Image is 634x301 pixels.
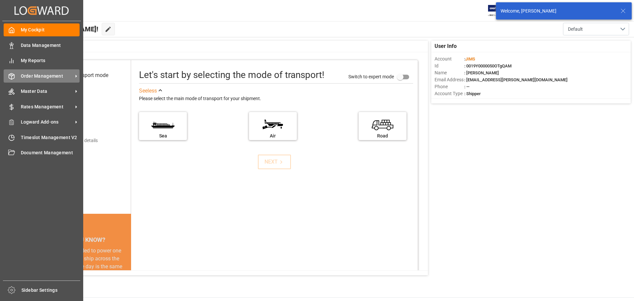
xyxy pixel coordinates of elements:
span: Account [435,56,464,62]
img: Exertis%20JAM%20-%20Email%20Logo.jpg_1722504956.jpg [488,5,511,17]
span: User Info [435,42,457,50]
span: JIMS [465,56,475,61]
span: Master Data [21,88,73,95]
a: My Cockpit [4,23,80,36]
span: Id [435,62,464,69]
span: Order Management [21,73,73,80]
span: : [PERSON_NAME] [464,70,499,75]
div: DID YOU KNOW? [36,233,131,247]
span: Name [435,69,464,76]
div: NEXT [264,158,285,166]
div: Please select the main mode of transport for your shipment. [139,95,413,103]
span: Document Management [21,149,80,156]
span: Logward Add-ons [21,119,73,126]
div: Sea [142,132,184,139]
div: Let's start by selecting the mode of transport! [139,68,324,82]
a: My Reports [4,54,80,67]
button: open menu [563,23,629,35]
span: Timeslot Management V2 [21,134,80,141]
div: Welcome, [PERSON_NAME] [501,8,614,15]
button: NEXT [258,155,291,169]
span: My Reports [21,57,80,64]
span: Account Type [435,90,464,97]
span: Hello [PERSON_NAME]! [27,23,98,35]
span: Rates Management [21,103,73,110]
span: My Cockpit [21,26,80,33]
div: Air [252,132,294,139]
div: The energy needed to power one large container ship across the ocean in a single day is the same ... [44,247,123,294]
span: : — [464,84,470,89]
div: Road [362,132,403,139]
span: Email Address [435,76,464,83]
span: Phone [435,83,464,90]
span: : [464,56,475,61]
a: Timeslot Management V2 [4,131,80,144]
span: : 0019Y0000050OTgQAM [464,63,511,68]
div: See less [139,87,157,95]
span: : [EMAIL_ADDRESS][PERSON_NAME][DOMAIN_NAME] [464,77,568,82]
a: Data Management [4,39,80,52]
span: Data Management [21,42,80,49]
span: Default [568,26,583,33]
span: Switch to expert mode [348,74,394,79]
a: Document Management [4,146,80,159]
span: Sidebar Settings [21,287,81,294]
span: : Shipper [464,91,481,96]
